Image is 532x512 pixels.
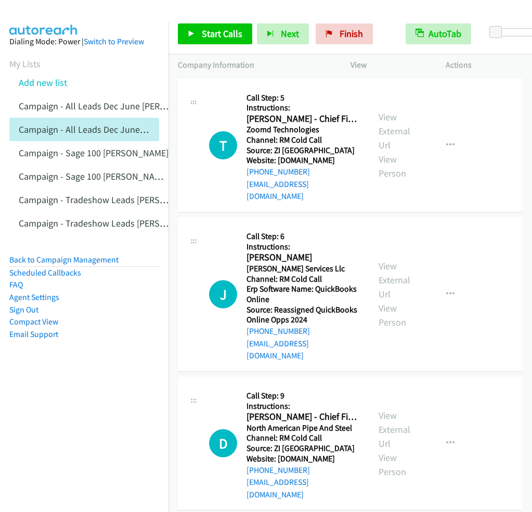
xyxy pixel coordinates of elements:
[246,135,360,145] h5: Channel: RM Cold Call
[209,429,237,457] h1: D
[246,401,360,411] h5: Instructions:
[209,280,237,308] div: The call is yet to be attempted
[178,59,332,71] p: Company Information
[9,280,23,290] a: FAQ
[246,326,310,336] a: [PHONE_NUMBER]
[9,292,59,302] a: Agent Settings
[379,452,406,478] a: View Person
[246,252,360,264] h2: [PERSON_NAME]
[379,302,406,328] a: View Person
[246,274,360,284] h5: Channel: RM Cold Call
[19,100,207,112] a: Campaign - All Leads Dec June [PERSON_NAME]
[9,305,38,315] a: Sign Out
[19,77,67,89] a: Add new list
[351,59,427,71] p: View
[246,477,309,499] a: [EMAIL_ADDRESS][DOMAIN_NAME]
[209,280,237,308] h1: J
[209,429,237,457] div: The call is yet to be attempted
[246,242,360,252] h5: Instructions:
[209,131,237,159] div: The call is yet to be attempted
[379,111,410,151] a: View External Url
[9,58,41,70] a: My Lists
[246,124,360,135] h5: Zoomd Technologies
[246,411,360,423] h2: [PERSON_NAME] - Chief Financial Officer
[246,113,360,125] h2: [PERSON_NAME] - Chief Financial Officer
[446,59,523,71] p: Actions
[257,23,309,44] button: Next
[9,268,81,278] a: Scheduled Callbacks
[19,194,202,206] a: Campaign - Tradeshow Leads [PERSON_NAME]
[9,35,159,48] div: Dialing Mode: Power |
[246,179,309,202] a: [EMAIL_ADDRESS][DOMAIN_NAME]
[246,284,360,304] h5: Erp Software Name: QuickBooks Online
[316,23,373,44] a: Finish
[246,231,360,242] h5: Call Step: 6
[246,465,310,475] a: [PHONE_NUMBER]
[19,170,199,182] a: Campaign - Sage 100 [PERSON_NAME] Cloned
[9,329,58,339] a: Email Support
[246,155,360,166] h5: Website: [DOMAIN_NAME]
[84,36,144,46] a: Switch to Preview
[246,264,360,274] h5: [PERSON_NAME] Services Llc
[281,28,299,40] span: Next
[379,260,410,300] a: View External Url
[246,443,360,454] h5: Source: ZI [GEOGRAPHIC_DATA]
[246,93,360,103] h5: Call Step: 5
[246,454,360,464] h5: Website: [DOMAIN_NAME]
[246,305,360,325] h5: Source: Reassigned QuickBooks Online Opps 2024
[246,433,360,443] h5: Channel: RM Cold Call
[246,167,310,177] a: [PHONE_NUMBER]
[9,317,58,327] a: Compact View
[246,391,360,401] h5: Call Step: 9
[406,23,471,44] button: AutoTab
[379,409,410,449] a: View External Url
[246,339,309,361] a: [EMAIL_ADDRESS][DOMAIN_NAME]
[246,423,360,433] h5: North American Pipe And Steel
[202,28,242,40] span: Start Calls
[246,145,360,156] h5: Source: ZI [GEOGRAPHIC_DATA]
[9,255,119,265] a: Back to Campaign Management
[246,103,360,113] h5: Instructions:
[379,153,406,179] a: View Person
[209,131,237,159] h1: T
[340,28,363,40] span: Finish
[19,147,168,159] a: Campaign - Sage 100 [PERSON_NAME]
[19,217,232,229] a: Campaign - Tradeshow Leads [PERSON_NAME] Cloned
[178,23,252,44] a: Start Calls
[19,123,238,135] a: Campaign - All Leads Dec June [PERSON_NAME] Cloned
